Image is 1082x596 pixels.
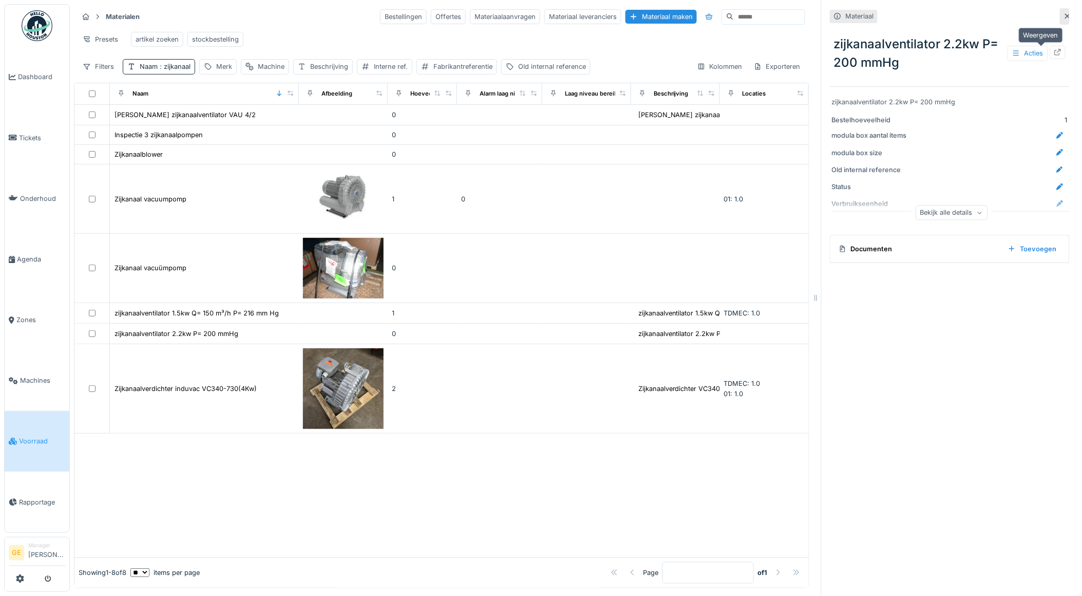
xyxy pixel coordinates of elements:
[216,62,232,71] div: Merk
[1008,46,1048,61] div: Acties
[18,72,65,82] span: Dashboard
[5,47,69,107] a: Dashboard
[20,376,65,385] span: Machines
[724,380,761,387] span: TDMEC: 1.0
[303,169,384,229] img: Zijkanaal vacuumpomp
[136,34,179,44] div: artikel zoeken
[392,308,453,318] div: 1
[832,97,1068,107] div: zijkanaalventilator 2.2kw P= 200 mmHg
[28,542,65,564] li: [PERSON_NAME]
[832,115,909,125] div: Bestelhoeveelheid
[743,89,766,98] div: Locaties
[310,62,348,71] div: Beschrijving
[392,130,453,140] div: 0
[78,59,119,74] div: Filters
[9,545,24,561] li: GE
[132,89,148,98] div: Naam
[130,568,200,578] div: items per page
[392,263,453,273] div: 0
[392,329,453,339] div: 0
[544,9,621,24] div: Materiaal leveranciers
[17,254,65,264] span: Agenda
[392,194,453,204] div: 1
[916,205,988,220] div: Bekijk alle details
[392,110,453,120] div: 0
[431,9,466,24] div: Offertes
[913,115,1068,125] div: 1
[1019,28,1063,43] div: Weergeven
[19,436,65,446] span: Voorraad
[16,315,65,325] span: Zones
[19,497,65,507] span: Rapportage
[115,150,163,159] div: Zijkanaalblower
[1004,242,1061,256] div: Toevoegen
[461,194,538,204] div: 0
[638,384,754,394] div: Zijkanaalverdichter VC340-730(4Kw)
[5,350,69,411] a: Machines
[303,348,384,429] img: Zijkanaalverdichter induvac VC340-730(4Kw)
[22,10,52,41] img: Badge_color-CXgf-gQk.svg
[643,568,658,578] div: Page
[5,229,69,289] a: Agenda
[749,59,805,74] div: Exporteren
[693,59,747,74] div: Kolommen
[758,568,768,578] strong: of 1
[102,12,144,22] strong: Materialen
[115,110,256,120] div: [PERSON_NAME] zijkanaalventilator VAU 4/2
[9,542,65,566] a: GE Manager[PERSON_NAME]
[832,182,909,192] div: Status
[5,168,69,229] a: Onderhoud
[565,89,622,98] div: Laag niveau bereikt?
[79,568,126,578] div: Showing 1 - 8 of 8
[115,329,238,339] div: zijkanaalventilator 2.2kw P= 200 mmHg
[470,9,540,24] div: Materiaalaanvragen
[724,195,744,203] span: 01: 1.0
[28,542,65,549] div: Manager
[654,89,689,98] div: Beschrijving
[303,238,384,299] img: Zijkanaal vacuümpomp
[392,384,453,394] div: 2
[158,63,191,70] span: : zijkanaal
[115,308,279,318] div: zijkanaalventilator 1.5kw Q= 150 m³/h P= 216 mm Hg
[20,194,65,203] span: Onderhoud
[321,89,352,98] div: Afbeelding
[374,62,408,71] div: Interne ref.
[638,329,762,339] div: zijkanaalventilator 2.2kw P= 200 mmHg
[115,384,257,394] div: Zijkanaalverdichter induvac VC340-730(4Kw)
[839,244,1000,254] div: Documenten
[638,110,780,120] div: [PERSON_NAME] zijkanaalventilator VAU 4/2
[5,107,69,168] a: Tickets
[410,89,446,98] div: Hoeveelheid
[832,165,909,175] div: Old internal reference
[480,89,529,98] div: Alarm laag niveau
[78,32,123,47] div: Presets
[140,62,191,71] div: Naam
[518,62,586,71] div: Old internal reference
[115,194,186,204] div: Zijkanaal vacuumpomp
[258,62,284,71] div: Machine
[625,10,697,24] div: Materiaal maken
[834,239,1065,258] summary: DocumentenToevoegen
[724,390,744,398] span: 01: 1.0
[392,150,453,159] div: 0
[5,411,69,472] a: Voorraad
[19,133,65,143] span: Tickets
[724,309,761,317] span: TDMEC: 1.0
[638,308,786,318] div: zijkanaalventilator 1.5kw Q= 150 m³/h P= 216 ...
[115,263,186,273] div: Zijkanaal vacuümpomp
[380,9,427,24] div: Bestellingen
[115,130,203,140] div: Inspectie 3 zijkanaalpompen
[433,62,492,71] div: Fabrikantreferentie
[830,31,1070,76] div: zijkanaalventilator 2.2kw P= 200 mmHg
[832,148,909,158] div: modula box size
[5,472,69,532] a: Rapportage
[846,11,874,21] div: Materiaal
[5,290,69,350] a: Zones
[832,131,909,140] div: modula box aantal items
[192,34,239,44] div: stockbestelling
